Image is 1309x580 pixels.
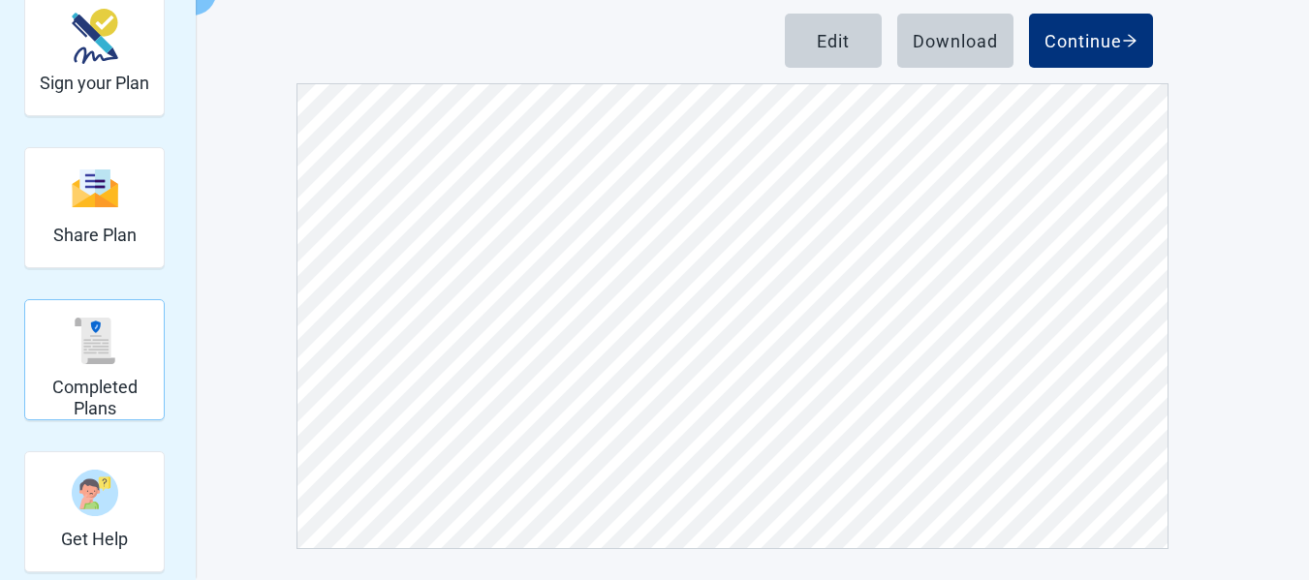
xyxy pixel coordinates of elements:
[1044,31,1138,50] div: Continue
[62,529,129,550] h2: Get Help
[1029,14,1153,68] button: Continue arrow-right
[25,299,166,420] div: Completed Plans
[72,470,118,516] img: person-question-x68TBcxA.svg
[25,451,166,572] div: Get Help
[34,377,157,418] h2: Completed Plans
[817,31,850,50] div: Edit
[25,147,166,268] div: Share Plan
[785,14,882,68] button: Edit
[913,31,998,50] div: Download
[72,318,118,364] img: svg%3e
[53,225,137,246] h2: Share Plan
[1122,33,1138,48] span: arrow-right
[41,73,150,94] h2: Sign your Plan
[897,14,1013,68] button: Download
[72,168,118,209] img: svg%3e
[72,9,118,64] img: make_plan_official-CpYJDfBD.svg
